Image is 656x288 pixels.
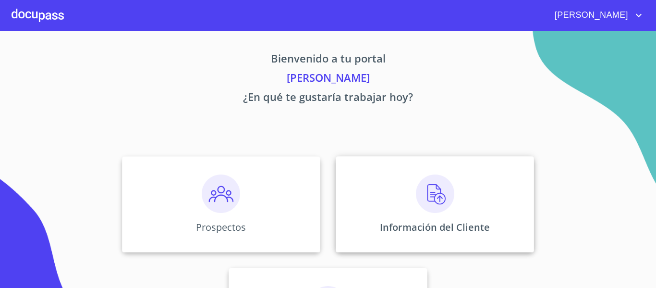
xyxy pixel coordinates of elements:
button: account of current user [547,8,644,23]
img: prospectos.png [202,175,240,213]
span: [PERSON_NAME] [547,8,633,23]
p: Bienvenido a tu portal [32,50,624,70]
p: [PERSON_NAME] [32,70,624,89]
p: Información del Cliente [380,221,490,234]
img: carga.png [416,175,454,213]
p: Prospectos [196,221,246,234]
p: ¿En qué te gustaría trabajar hoy? [32,89,624,108]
